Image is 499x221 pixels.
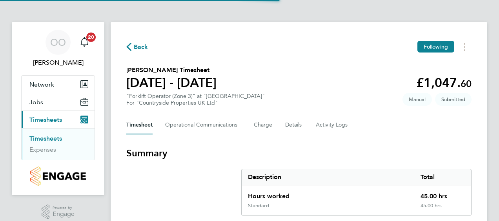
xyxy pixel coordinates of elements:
button: Timesheets Menu [457,41,472,53]
button: Jobs [22,93,95,110]
div: Timesheets [22,128,95,160]
button: Charge [254,116,273,134]
a: Powered byEngage [42,205,75,219]
button: Following [417,41,454,53]
span: OO [50,37,66,47]
button: Activity Logs [316,116,349,134]
div: Summary [241,169,472,216]
button: Timesheet [126,116,153,134]
span: Timesheets [29,116,62,123]
div: 45.00 hrs [414,203,471,215]
div: Hours worked [242,185,414,203]
a: 20 [76,30,92,55]
h3: Summary [126,147,472,159]
div: Total [414,169,471,185]
div: 45.00 hrs [414,185,471,203]
a: Expenses [29,146,56,153]
span: Powered by [53,205,75,211]
a: Go to home page [21,167,95,186]
app-decimal: £1,047. [416,75,472,90]
div: "Forklift Operator (Zone 3)" at "[GEOGRAPHIC_DATA]" [126,93,265,106]
h1: [DATE] - [DATE] [126,75,217,91]
span: 60 [461,78,472,89]
div: Standard [248,203,269,209]
a: Timesheets [29,135,62,142]
span: 20 [86,33,96,42]
button: Details [285,116,303,134]
button: Back [126,42,148,52]
span: Engage [53,211,75,217]
h2: [PERSON_NAME] Timesheet [126,65,217,75]
span: This timesheet is Submitted. [435,93,472,106]
img: countryside-properties-logo-retina.png [30,167,86,186]
div: For "Countryside Properties UK Ltd" [126,100,265,106]
button: Network [22,76,95,93]
nav: Main navigation [12,22,104,195]
span: Ondre Odain [21,58,95,67]
span: Jobs [29,98,43,106]
a: OO[PERSON_NAME] [21,30,95,67]
span: This timesheet was manually created. [402,93,432,106]
button: Timesheets [22,111,95,128]
div: Description [242,169,414,185]
span: Network [29,81,54,88]
span: Back [134,42,148,52]
button: Operational Communications [165,116,241,134]
span: Following [424,43,448,50]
